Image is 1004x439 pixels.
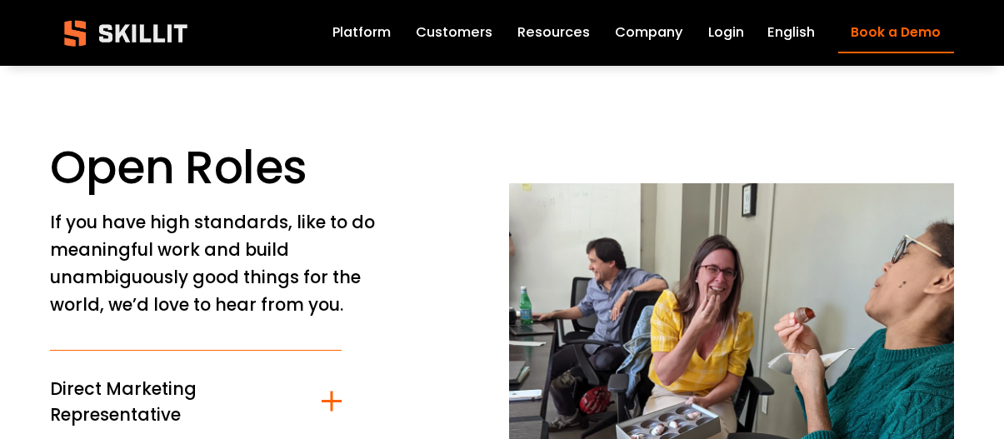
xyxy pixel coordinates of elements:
[767,22,815,45] div: language picker
[517,22,590,45] a: folder dropdown
[767,22,815,43] span: English
[50,376,322,427] span: Direct Marketing Representative
[50,8,202,58] img: Skillit
[50,139,495,196] h1: Open Roles
[332,22,391,45] a: Platform
[517,22,590,43] span: Resources
[615,22,683,45] a: Company
[416,22,492,45] a: Customers
[838,12,954,53] a: Book a Demo
[50,208,380,318] p: If you have high standards, like to do meaningful work and build unambiguously good things for th...
[708,22,744,45] a: Login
